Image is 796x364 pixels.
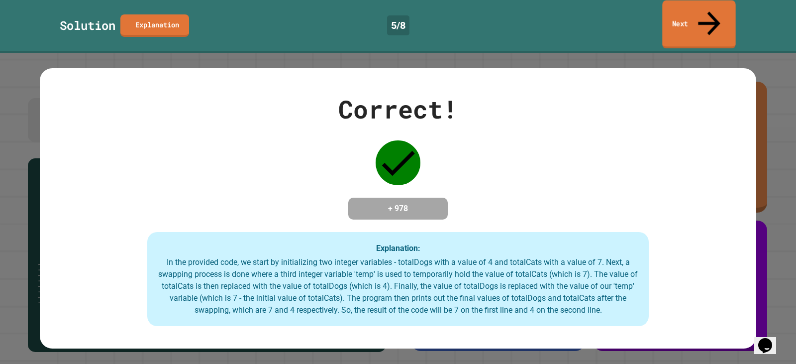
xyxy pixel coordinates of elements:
a: Explanation [120,14,189,37]
iframe: chat widget [754,324,786,354]
div: Correct! [338,91,458,128]
div: 5 / 8 [387,15,409,35]
div: In the provided code, we start by initializing two integer variables - totalDogs with a value of ... [157,256,639,316]
strong: Explanation: [376,243,420,252]
h4: + 978 [358,203,438,215]
div: Solution [60,16,115,34]
a: Next [662,0,735,49]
